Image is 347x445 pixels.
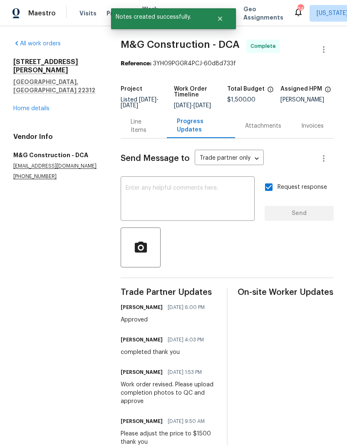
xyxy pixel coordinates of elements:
[280,97,334,103] div: [PERSON_NAME]
[79,9,97,17] span: Visits
[174,86,227,98] h5: Work Order Timeline
[121,316,210,324] div: Approved
[121,368,163,376] h6: [PERSON_NAME]
[13,133,101,141] h4: Vendor Info
[174,103,191,109] span: [DATE]
[177,117,225,134] div: Progress Updates
[121,61,151,67] b: Reference:
[280,86,322,92] h5: Assigned HPM
[195,152,264,166] div: Trade partner only
[121,303,163,311] h6: [PERSON_NAME]
[168,417,205,425] span: [DATE] 9:50 AM
[297,5,303,13] div: 24
[168,303,205,311] span: [DATE] 6:00 PM
[278,183,327,192] span: Request response
[121,381,217,405] div: Work order revised. Please upload completion photos to QC and approve
[301,122,324,130] div: Invoices
[121,97,159,109] span: Listed
[121,40,240,49] span: M&G Construction - DCA
[121,97,159,109] span: -
[227,97,255,103] span: $1,500.00
[168,336,204,344] span: [DATE] 4:03 PM
[267,86,274,97] span: The total cost of line items that have been proposed by Opendoor. This sum includes line items th...
[206,10,234,27] button: Close
[243,5,283,22] span: Geo Assignments
[250,42,279,50] span: Complete
[193,103,211,109] span: [DATE]
[325,86,331,97] span: The hpm assigned to this work order.
[13,106,50,111] a: Home details
[142,5,164,22] span: Work Orders
[111,8,206,26] span: Notes created successfully.
[121,154,190,163] span: Send Message to
[107,9,132,17] span: Projects
[121,336,163,344] h6: [PERSON_NAME]
[13,151,101,159] h5: M&G Construction - DCA
[168,368,202,376] span: [DATE] 1:53 PM
[28,9,56,17] span: Maestro
[121,59,334,68] div: 3YH09PGGR4PCJ-60d8d733f
[131,118,156,134] div: Line Items
[121,103,138,109] span: [DATE]
[13,41,61,47] a: All work orders
[121,348,209,356] div: completed thank you
[121,417,163,425] h6: [PERSON_NAME]
[245,122,281,130] div: Attachments
[139,97,156,103] span: [DATE]
[227,86,265,92] h5: Total Budget
[121,86,142,92] h5: Project
[238,288,334,297] span: On-site Worker Updates
[174,103,211,109] span: -
[121,288,217,297] span: Trade Partner Updates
